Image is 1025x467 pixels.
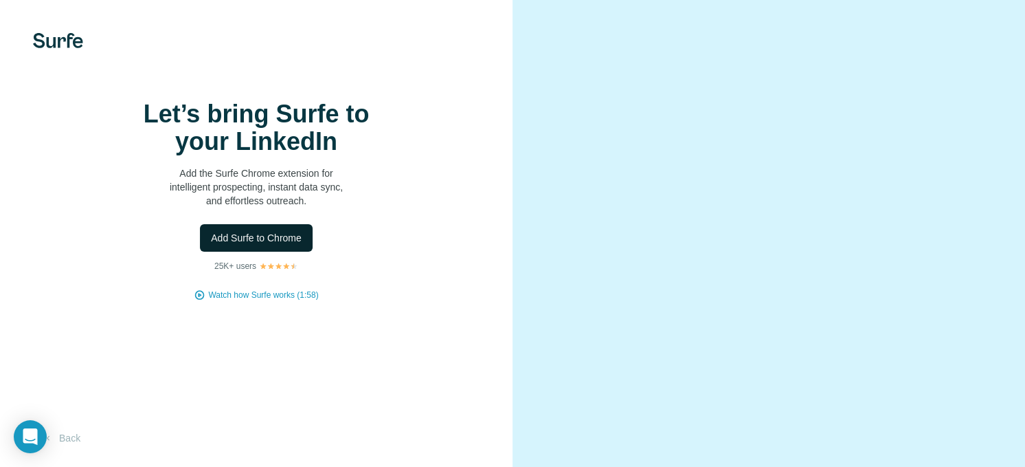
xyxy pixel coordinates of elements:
img: Rating Stars [259,262,298,270]
button: Watch how Surfe works (1:58) [208,289,318,301]
h1: Let’s bring Surfe to your LinkedIn [119,100,394,155]
p: 25K+ users [214,260,256,272]
span: Add Surfe to Chrome [211,231,302,245]
button: Back [33,426,90,450]
button: Add Surfe to Chrome [200,224,313,252]
div: Open Intercom Messenger [14,420,47,453]
p: Add the Surfe Chrome extension for intelligent prospecting, instant data sync, and effortless out... [119,166,394,208]
img: Surfe's logo [33,33,83,48]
